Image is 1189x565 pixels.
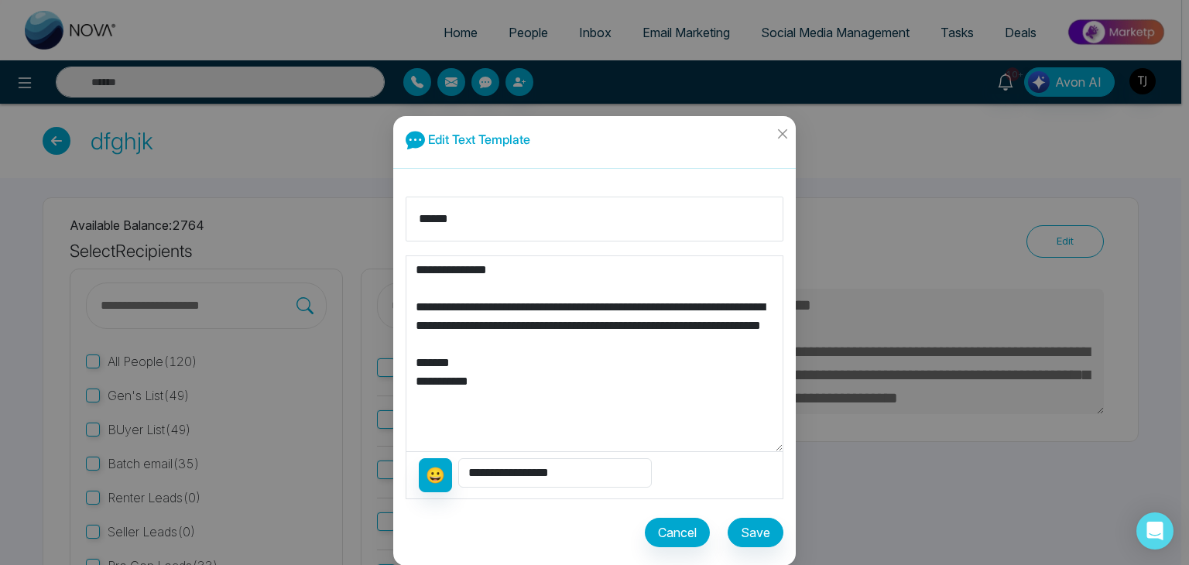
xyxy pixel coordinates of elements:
[776,128,789,140] span: close
[1136,512,1174,550] div: Open Intercom Messenger
[645,518,710,547] button: Cancel
[419,458,452,492] button: 😀
[428,132,530,147] span: Edit Text Template
[769,116,796,158] button: Close
[728,518,783,547] button: Save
